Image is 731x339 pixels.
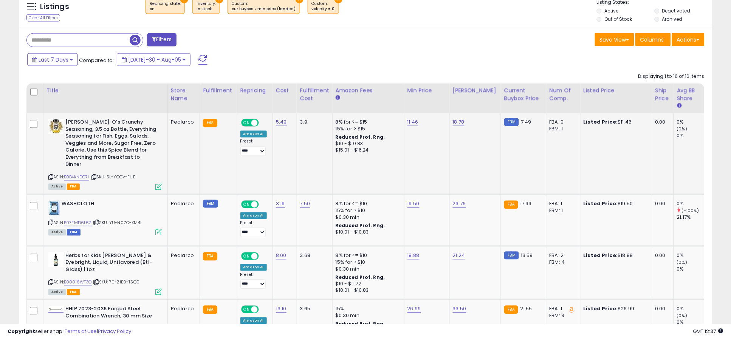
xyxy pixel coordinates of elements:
[171,119,194,126] div: Pedlarco
[276,119,287,126] a: 5.49
[336,214,398,221] div: $0.30 min
[677,102,681,109] small: Avg BB Share.
[677,260,688,266] small: (0%)
[240,272,267,289] div: Preset:
[48,306,63,312] img: 21pCN6hwTwL._SL40_.jpg
[64,174,89,181] a: B0B4KNDC71
[407,119,418,126] a: 11.46
[8,328,131,335] div: seller snap | |
[64,220,92,226] a: B07FMD6L6Z
[550,259,575,266] div: FBM: 4
[584,119,618,126] b: Listed Price:
[550,87,577,102] div: Num of Comp.
[242,253,251,259] span: ON
[257,306,269,313] span: OFF
[93,220,141,226] span: | SKU: YU-N0ZC-XM4I
[276,252,287,260] a: 8.00
[67,289,80,296] span: FBA
[171,87,197,102] div: Store Name
[595,33,634,46] button: Save View
[147,33,177,46] button: Filters
[48,184,66,190] span: All listings currently available for purchase on Amazon
[300,119,327,126] div: 3.9
[67,184,80,190] span: FBA
[407,252,420,260] a: 18.88
[67,229,81,236] span: FBM
[90,174,136,180] span: | SKU: 5L-YOCV-FUEI
[336,313,398,319] div: $0.30 min
[336,306,398,313] div: 15%
[336,201,398,207] div: 8% for <= $10
[638,73,705,80] div: Displaying 1 to 16 of 16 items
[257,201,269,207] span: OFF
[203,252,217,261] small: FBA
[550,252,575,259] div: FBA: 2
[171,252,194,259] div: Pedlarco
[336,274,385,281] b: Reduced Prof. Rng.
[240,131,267,138] div: Amazon AI
[677,87,705,102] div: Avg BB Share
[48,201,162,235] div: ASIN:
[655,201,668,207] div: 0.00
[640,36,664,43] span: Columns
[550,201,575,207] div: FBA: 1
[520,200,532,207] span: 17.99
[677,306,708,313] div: 0%
[655,119,668,126] div: 0.00
[584,305,618,313] b: Listed Price:
[504,87,543,102] div: Current Buybox Price
[336,134,385,141] b: Reduced Prof. Rng.
[62,201,153,210] b: WASHCLOTH
[240,87,269,94] div: Repricing
[662,8,691,14] label: Deactivated
[550,119,575,126] div: FBA: 0
[150,1,181,12] span: Repricing state :
[336,87,401,94] div: Amazon Fees
[550,207,575,214] div: FBM: 1
[336,229,398,236] div: $10.01 - $10.83
[336,126,398,133] div: 15% for > $15
[312,6,335,12] div: velocity = 0
[677,201,708,207] div: 0%
[605,8,619,14] label: Active
[65,119,157,170] b: [PERSON_NAME]-O's Crunchy Seasoning, 3.5 oz Bottle, Everything Seasoning for Fish, Eggs, Salads, ...
[677,313,688,319] small: (0%)
[550,313,575,319] div: FBM: 3
[240,264,267,271] div: Amazon AI
[682,208,699,214] small: (-100%)
[48,201,60,216] img: 51BuLWEot1L._SL40_.jpg
[336,141,398,147] div: $10 - $10.83
[584,119,646,126] div: $11.46
[693,328,723,335] span: 2025-08-13 12:37 GMT
[504,201,518,209] small: FBA
[128,56,181,63] span: [DATE]-30 - Aug-05
[504,252,519,260] small: FBM
[40,2,69,12] h5: Listings
[407,305,421,313] a: 26.99
[276,200,285,208] a: 3.19
[336,223,385,229] b: Reduced Prof. Rng.
[521,252,533,259] span: 13.59
[584,252,646,259] div: $18.88
[504,118,519,126] small: FBM
[48,252,162,294] div: ASIN:
[242,306,251,313] span: ON
[65,252,157,276] b: Herbs for Kids [PERSON_NAME] & Eyebright, Liquid, Unflavored (Btl-Glass) | 1oz
[240,221,267,238] div: Preset:
[550,126,575,133] div: FBM: 1
[584,200,618,207] b: Listed Price:
[48,252,63,268] img: 31FbbepsrmL._SL40_.jpg
[453,200,466,208] a: 23.76
[39,56,68,63] span: Last 7 Days
[48,119,63,134] img: 614pCmIM+wL._SL40_.jpg
[300,200,310,208] a: 7.50
[203,119,217,127] small: FBA
[504,306,518,314] small: FBA
[336,281,398,288] div: $10 - $11.72
[336,119,398,126] div: 8% for <= $15
[171,306,194,313] div: Pedlarco
[407,87,446,94] div: Min Price
[672,33,705,46] button: Actions
[276,305,287,313] a: 13.10
[203,87,234,94] div: Fulfillment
